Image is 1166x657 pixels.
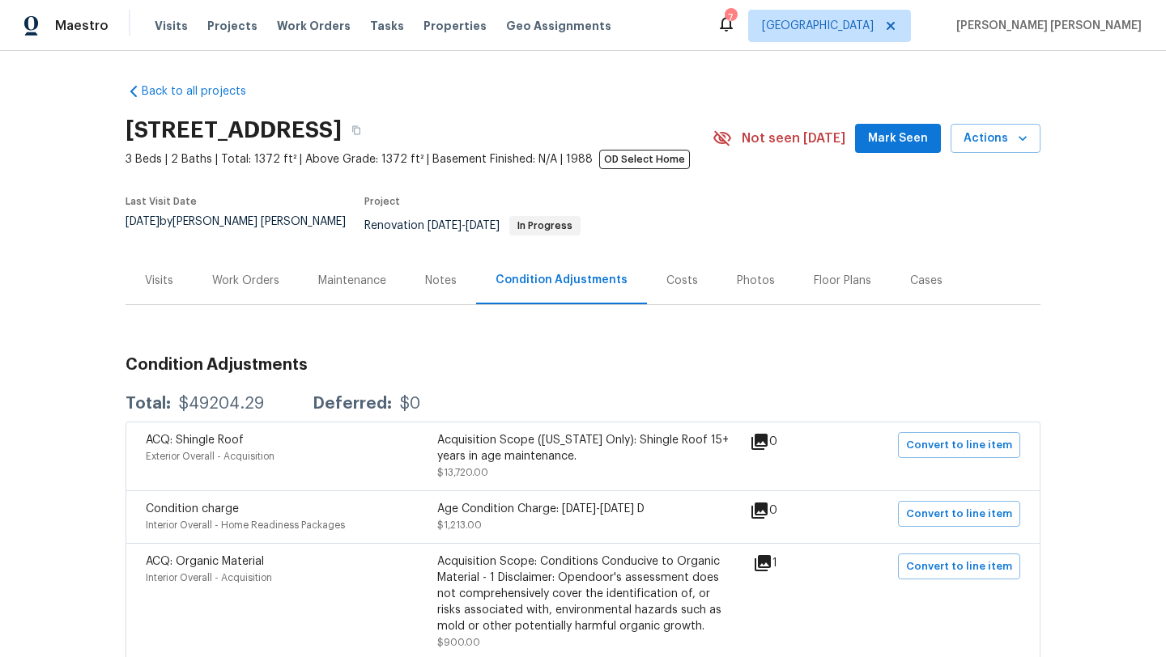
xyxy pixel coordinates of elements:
[126,357,1040,373] h3: Condition Adjustments
[146,434,244,446] span: ACQ: Shingle Roof
[318,273,386,289] div: Maintenance
[145,273,173,289] div: Visits
[599,150,690,169] span: OD Select Home
[126,151,713,167] span: 3 Beds | 2 Baths | Total: 1372 ft² | Above Grade: 1372 ft² | Basement Finished: N/A | 1988
[364,220,581,231] span: Renovation
[742,130,845,146] span: Not seen [DATE]
[910,273,943,289] div: Cases
[428,220,462,231] span: [DATE]
[146,503,239,515] span: Condition charge
[753,553,829,573] div: 1
[146,451,274,461] span: Exterior Overall - Acquisition
[425,273,457,289] div: Notes
[906,505,1012,523] span: Convert to line item
[950,18,1142,34] span: [PERSON_NAME] [PERSON_NAME]
[207,18,257,34] span: Projects
[55,18,109,34] span: Maestro
[370,20,404,32] span: Tasks
[737,273,775,289] div: Photos
[126,216,160,227] span: [DATE]
[364,197,400,206] span: Project
[126,122,342,138] h2: [STREET_ADDRESS]
[750,432,829,451] div: 0
[212,273,279,289] div: Work Orders
[437,501,729,517] div: Age Condition Charge: [DATE]-[DATE] D
[906,436,1012,455] span: Convert to line item
[511,221,579,231] span: In Progress
[179,396,264,412] div: $49204.29
[906,557,1012,576] span: Convert to line item
[126,197,197,206] span: Last Visit Date
[762,18,874,34] span: [GEOGRAPHIC_DATA]
[466,220,500,231] span: [DATE]
[437,520,482,530] span: $1,213.00
[146,520,345,530] span: Interior Overall - Home Readiness Packages
[506,18,611,34] span: Geo Assignments
[423,18,487,34] span: Properties
[898,553,1020,579] button: Convert to line item
[126,83,281,100] a: Back to all projects
[666,273,698,289] div: Costs
[146,556,264,567] span: ACQ: Organic Material
[342,116,371,145] button: Copy Address
[951,124,1040,154] button: Actions
[155,18,188,34] span: Visits
[964,129,1028,149] span: Actions
[437,638,480,647] span: $900.00
[146,573,272,583] span: Interior Overall - Acquisition
[898,501,1020,527] button: Convert to line item
[126,216,364,247] div: by [PERSON_NAME] [PERSON_NAME]
[898,432,1020,458] button: Convert to line item
[126,396,171,412] div: Total:
[855,124,941,154] button: Mark Seen
[725,10,736,26] div: 7
[428,220,500,231] span: -
[750,501,829,520] div: 0
[437,468,488,477] span: $13,720.00
[814,273,871,289] div: Floor Plans
[400,396,420,412] div: $0
[437,553,729,634] div: Acquisition Scope: Conditions Conducive to Organic Material - 1 Disclaimer: Opendoor's assessment...
[277,18,351,34] span: Work Orders
[868,129,928,149] span: Mark Seen
[437,432,729,464] div: Acquisition Scope ([US_STATE] Only): Shingle Roof 15+ years in age maintenance.
[313,396,392,412] div: Deferred:
[496,272,628,288] div: Condition Adjustments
